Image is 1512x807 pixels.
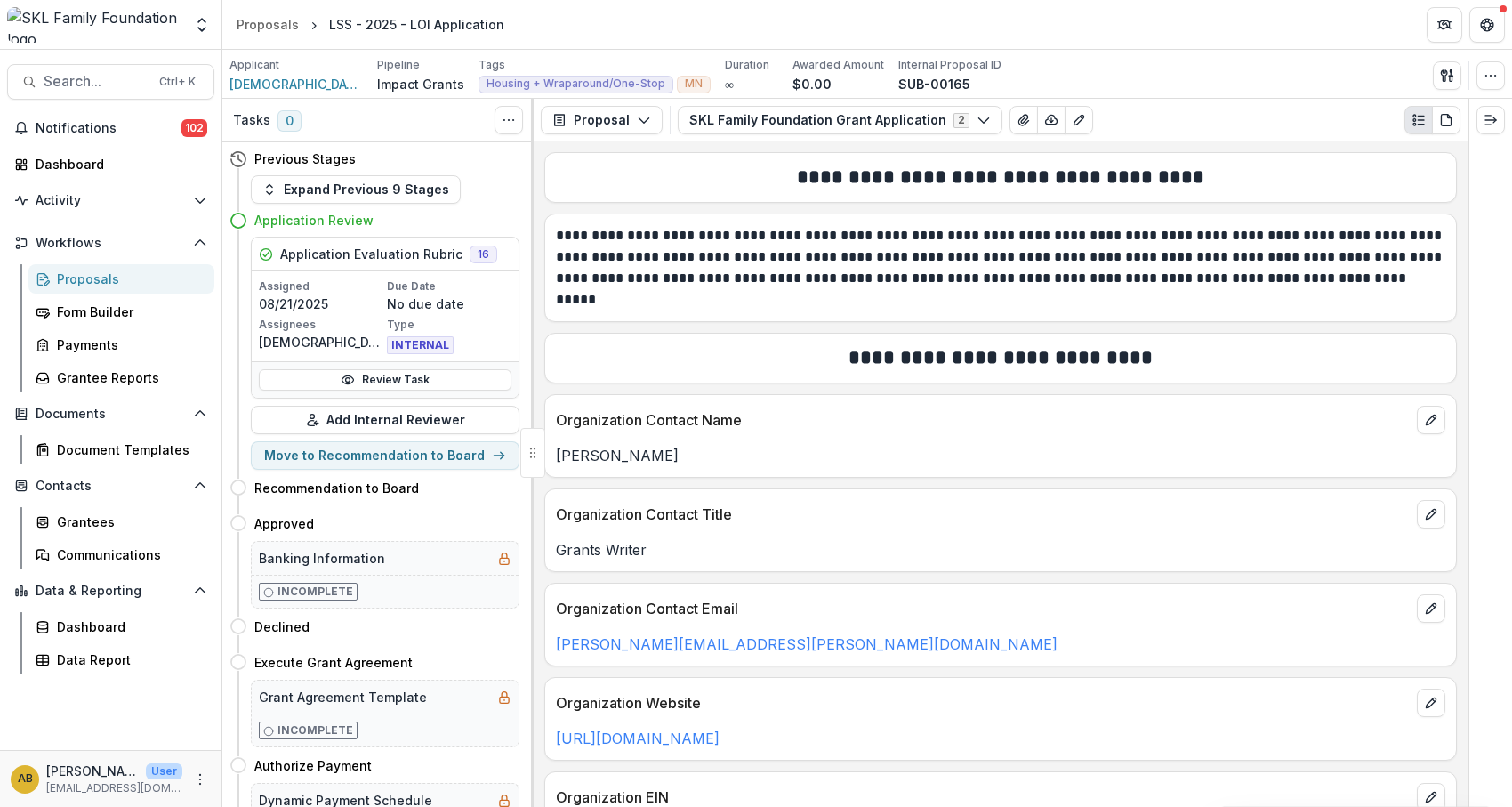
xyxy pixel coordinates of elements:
[189,7,214,43] button: Open entity switcher
[495,106,523,134] button: Toggle View Cancelled Tasks
[259,295,383,313] p: 08/21/2025
[146,763,182,779] p: User
[7,229,214,257] button: Open Workflows
[792,57,884,73] p: Awarded Amount
[387,317,511,333] p: Type
[556,539,1445,561] p: Grants Writer
[57,368,200,387] div: Grantee Reports
[28,435,214,464] a: Document Templates
[387,278,511,295] p: Due Date
[7,149,214,179] a: Dashboard
[387,336,454,354] span: INTERNAL
[254,756,372,775] h4: Authorize Payment
[1427,7,1462,43] button: Partners
[1432,106,1460,134] button: PDF view
[7,399,214,428] button: Open Documents
[556,635,1058,653] a: [PERSON_NAME][EMAIL_ADDRESS][PERSON_NAME][DOMAIN_NAME]
[1417,594,1445,623] button: edit
[556,598,1410,619] p: Organization Contact Email
[898,57,1001,73] p: Internal Proposal ID
[541,106,663,134] button: Proposal
[1417,406,1445,434] button: edit
[487,77,665,90] span: Housing + Wraparound/One-Stop
[57,303,200,321] div: Form Builder
[46,762,139,780] p: [PERSON_NAME]
[229,12,511,37] nav: breadcrumb
[28,363,214,392] a: Grantee Reports
[251,175,461,204] button: Expand Previous 9 Stages
[36,155,200,174] div: Dashboard
[556,445,1445,466] p: [PERSON_NAME]
[36,584,186,599] span: Data & Reporting
[57,512,200,531] div: Grantees
[725,57,769,73] p: Duration
[254,653,413,672] h4: Execute Grant Agreement
[36,407,186,422] span: Documents
[7,114,214,142] button: Notifications102
[251,406,519,434] button: Add Internal Reviewer
[36,121,181,136] span: Notifications
[254,211,374,230] h4: Application Review
[479,57,505,73] p: Tags
[329,15,504,34] div: LSS - 2025 - LOI Application
[254,514,314,533] h4: Approved
[678,106,1002,134] button: SKL Family Foundation Grant Application2
[44,73,149,90] span: Search...
[1469,7,1505,43] button: Get Help
[156,72,199,92] div: Ctrl + K
[377,75,464,93] p: Impact Grants
[259,278,383,295] p: Assigned
[259,333,383,351] p: [DEMOGRAPHIC_DATA]
[7,7,182,43] img: SKL Family Foundation logo
[259,369,511,391] a: Review Task
[229,57,279,73] p: Applicant
[189,769,211,790] button: More
[36,479,186,494] span: Contacts
[57,270,200,288] div: Proposals
[7,186,214,214] button: Open Activity
[57,335,200,354] div: Payments
[1009,106,1038,134] button: View Attached Files
[1065,106,1093,134] button: Edit as form
[277,722,353,738] p: Incomplete
[7,64,214,100] button: Search...
[725,75,734,93] p: ∞
[36,193,186,208] span: Activity
[556,692,1410,714] p: Organization Website
[259,688,427,706] h5: Grant Agreement Template
[898,75,970,93] p: SUB-00165
[28,297,214,327] a: Form Builder
[28,330,214,359] a: Payments
[470,246,497,263] span: 16
[685,77,703,90] span: MN
[233,113,270,128] h3: Tasks
[1417,500,1445,529] button: edit
[57,617,200,636] div: Dashboard
[28,540,214,569] a: Communications
[377,57,420,73] p: Pipeline
[277,110,302,132] span: 0
[556,504,1410,525] p: Organization Contact Title
[229,12,306,37] a: Proposals
[259,317,383,333] p: Assignees
[1417,689,1445,717] button: edit
[7,577,214,605] button: Open Data & Reporting
[36,236,186,251] span: Workflows
[792,75,832,93] p: $0.00
[254,479,419,497] h4: Recommendation to Board
[1476,106,1505,134] button: Expand right
[46,780,182,796] p: [EMAIL_ADDRESS][DOMAIN_NAME]
[556,730,720,747] a: [URL][DOMAIN_NAME]
[277,584,353,600] p: Incomplete
[280,245,462,263] h5: Application Evaluation Rubric
[57,440,200,459] div: Document Templates
[254,617,310,636] h4: Declined
[28,612,214,642] a: Dashboard
[254,149,356,168] h4: Previous Stages
[229,75,363,93] a: [DEMOGRAPHIC_DATA] Social Service of [US_STATE]
[556,409,1410,431] p: Organization Contact Name
[259,549,385,568] h5: Banking Information
[57,650,200,669] div: Data Report
[1404,106,1433,134] button: Plaintext view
